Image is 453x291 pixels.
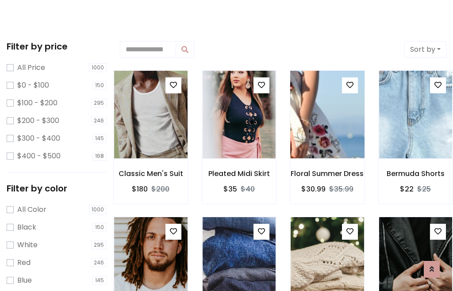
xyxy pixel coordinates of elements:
[89,205,107,214] span: 1000
[17,115,59,126] label: $200 - $300
[290,169,365,178] h6: Floral Summer Dress
[17,204,46,215] label: All Color
[379,169,453,178] h6: Bermuda Shorts
[92,81,107,90] span: 150
[17,151,61,161] label: $400 - $500
[404,41,446,58] button: Sort by
[132,185,148,193] h6: $180
[202,169,276,178] h6: Pleated Midi Skirt
[400,185,414,193] h6: $22
[114,169,188,178] h6: Classic Men's Suit
[92,152,107,161] span: 168
[17,98,58,108] label: $100 - $200
[241,184,255,194] del: $40
[17,222,36,233] label: Black
[417,184,431,194] del: $25
[17,257,31,268] label: Red
[17,80,49,91] label: $0 - $100
[17,133,60,144] label: $300 - $400
[92,276,107,285] span: 145
[92,134,107,143] span: 145
[223,185,237,193] h6: $35
[7,183,107,194] h5: Filter by color
[92,223,107,232] span: 150
[91,99,107,107] span: 295
[91,258,107,267] span: 246
[7,41,107,52] h5: Filter by price
[151,184,169,194] del: $200
[17,62,45,73] label: All Price
[89,63,107,72] span: 1000
[17,275,32,286] label: Blue
[301,185,326,193] h6: $30.99
[329,184,353,194] del: $35.99
[91,116,107,125] span: 246
[17,240,38,250] label: White
[91,241,107,249] span: 295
